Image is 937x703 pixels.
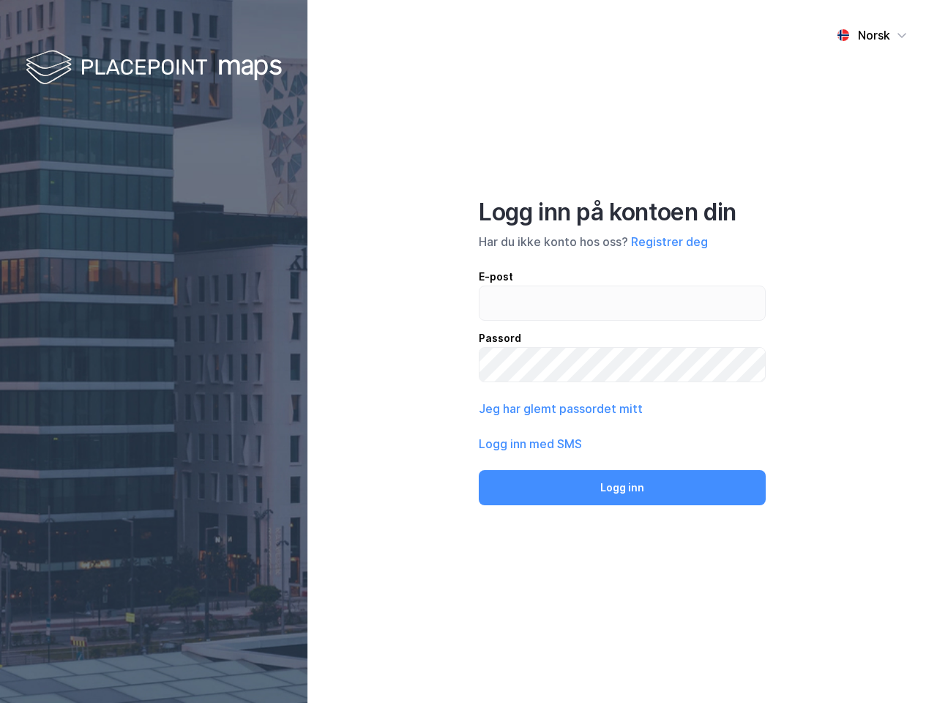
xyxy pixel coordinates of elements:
iframe: Chat Widget [864,633,937,703]
div: Passord [479,330,766,347]
button: Registrer deg [631,233,708,250]
button: Jeg har glemt passordet mitt [479,400,643,417]
button: Logg inn [479,470,766,505]
div: Har du ikke konto hos oss? [479,233,766,250]
img: logo-white.f07954bde2210d2a523dddb988cd2aa7.svg [26,47,282,90]
button: Logg inn med SMS [479,435,582,453]
div: E-post [479,268,766,286]
div: Logg inn på kontoen din [479,198,766,227]
div: Norsk [858,26,890,44]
